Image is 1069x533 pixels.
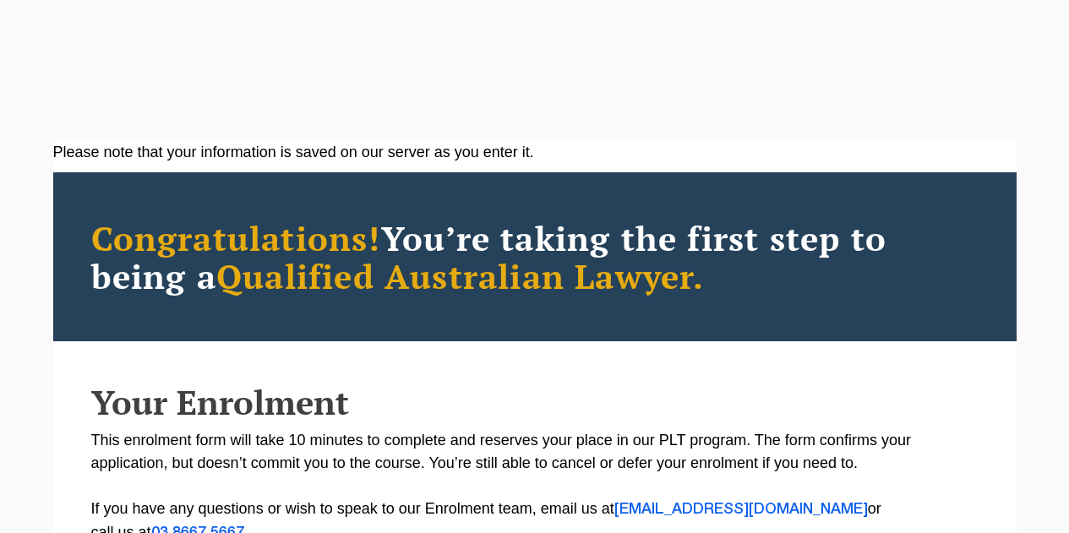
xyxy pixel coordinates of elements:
div: Please note that your information is saved on our server as you enter it. [53,141,1017,164]
h2: You’re taking the first step to being a [91,219,979,295]
span: Congratulations! [91,215,381,260]
span: Qualified Australian Lawyer. [216,253,705,298]
h2: Your Enrolment [91,383,979,421]
a: [EMAIL_ADDRESS][DOMAIN_NAME] [614,503,868,516]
